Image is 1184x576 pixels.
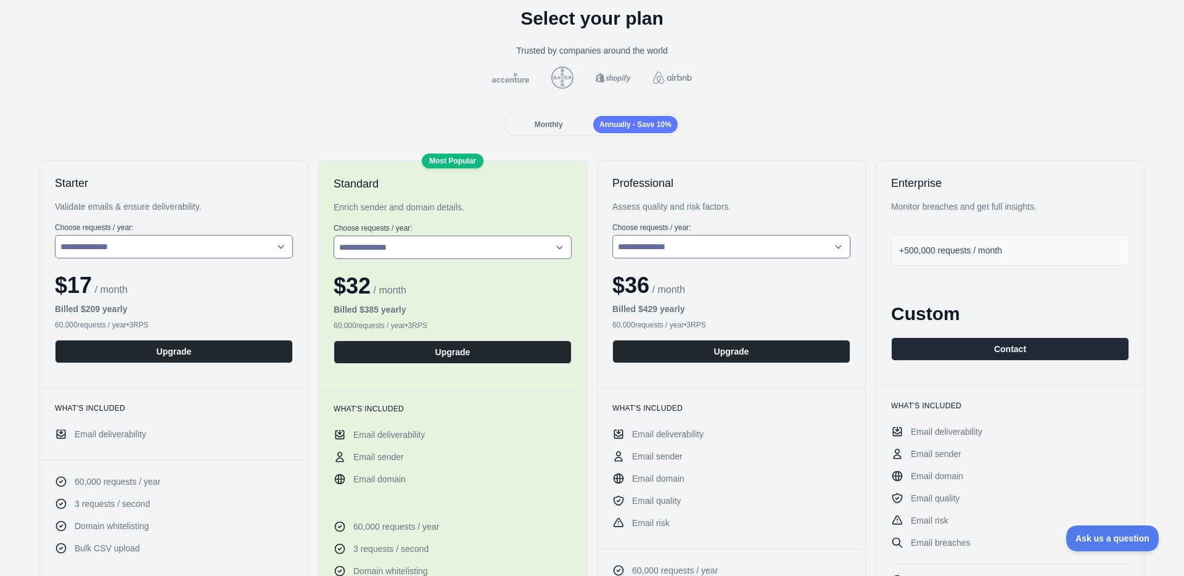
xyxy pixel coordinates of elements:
span: +500,000 requests / month [899,245,1002,255]
div: Enrich sender and domain details. [334,201,572,213]
div: Assess quality and risk factors. [612,200,850,213]
iframe: Toggle Customer Support [1066,525,1159,551]
div: Monitor breaches and get full insights. [891,200,1129,213]
label: Choose requests / year : [334,223,572,233]
label: Choose requests / year : [612,223,850,232]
